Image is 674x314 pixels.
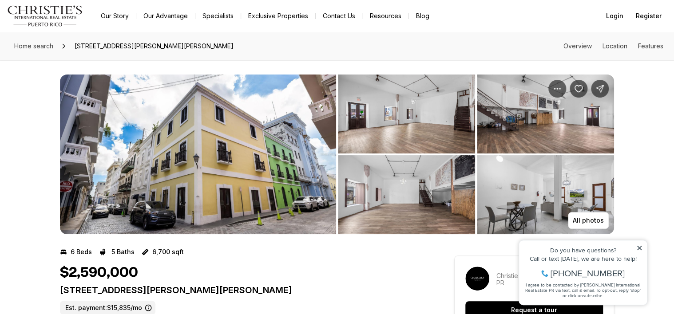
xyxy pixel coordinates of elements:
[111,248,135,255] p: 5 Baths
[630,7,667,25] button: Register
[563,42,592,50] a: Skip to: Overview
[9,28,128,35] div: Call or text [DATE], we are here to help!
[362,10,408,22] a: Resources
[603,42,627,50] a: Skip to: Location
[477,75,614,153] button: View image gallery
[36,42,111,51] span: [PHONE_NUMBER]
[60,75,336,234] button: View image gallery
[477,155,614,234] button: View image gallery
[60,75,614,234] div: Listing Photos
[568,212,609,229] button: All photos
[601,7,629,25] button: Login
[136,10,195,22] a: Our Advantage
[60,264,138,281] h1: $2,590,000
[548,80,566,98] button: Property options
[9,20,128,26] div: Do you have questions?
[241,10,315,22] a: Exclusive Properties
[636,12,662,20] span: Register
[71,248,92,255] p: 6 Beds
[496,272,603,287] p: Christie's International Real Estate PR
[563,43,663,50] nav: Page section menu
[316,10,362,22] button: Contact Us
[638,42,663,50] a: Skip to: Features
[60,285,422,295] p: [STREET_ADDRESS][PERSON_NAME][PERSON_NAME]
[11,39,57,53] a: Home search
[152,248,184,255] p: 6,700 sqft
[11,55,127,71] span: I agree to be contacted by [PERSON_NAME] International Real Estate PR via text, call & email. To ...
[71,39,237,53] span: [STREET_ADDRESS][PERSON_NAME][PERSON_NAME]
[591,80,609,98] button: Share Property: 152 CALLE LUNA
[14,42,53,50] span: Home search
[338,75,475,153] button: View image gallery
[338,75,614,234] li: 2 of 9
[60,75,336,234] li: 1 of 9
[573,217,604,224] p: All photos
[408,10,436,22] a: Blog
[570,80,587,98] button: Save Property: 152 CALLE LUNA
[338,155,475,234] button: View image gallery
[606,12,623,20] span: Login
[7,5,83,27] img: logo
[94,10,136,22] a: Our Story
[195,10,241,22] a: Specialists
[511,306,557,314] p: Request a tour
